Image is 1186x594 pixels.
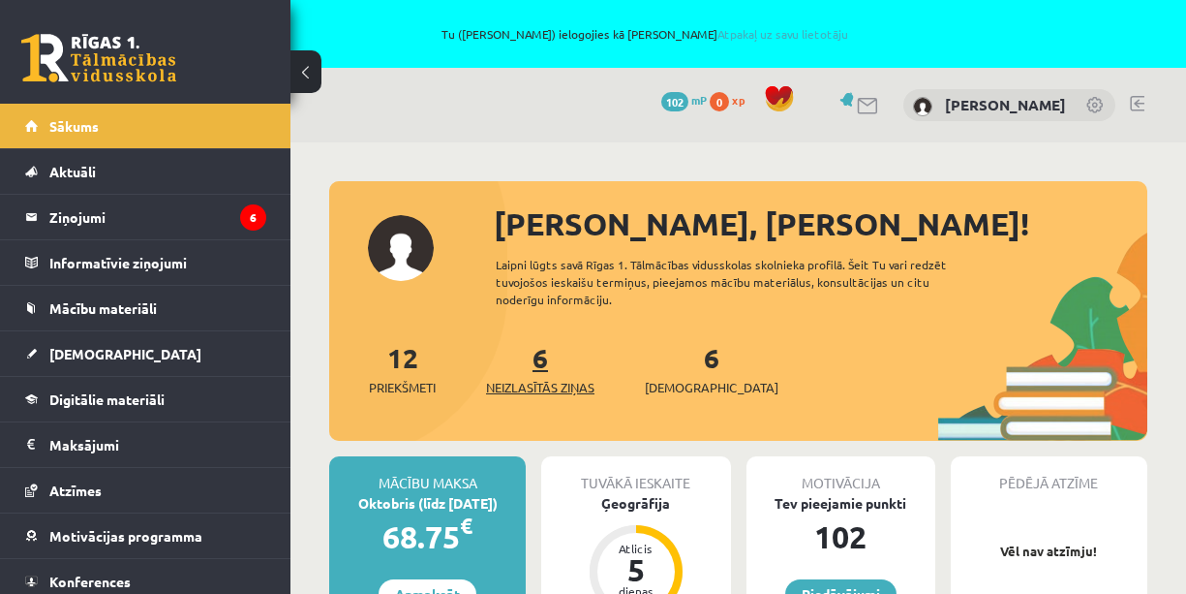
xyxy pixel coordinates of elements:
[645,378,778,397] span: [DEMOGRAPHIC_DATA]
[49,117,99,135] span: Sākums
[25,514,266,558] a: Motivācijas programma
[25,104,266,148] a: Sākums
[645,340,778,397] a: 6[DEMOGRAPHIC_DATA]
[607,554,665,585] div: 5
[732,92,745,108] span: xp
[710,92,754,108] a: 0 xp
[746,514,935,560] div: 102
[951,456,1147,493] div: Pēdējā atzīme
[223,28,1068,40] span: Tu ([PERSON_NAME]) ielogojies kā [PERSON_NAME]
[49,299,157,317] span: Mācību materiāli
[329,514,526,560] div: 68.75
[369,378,436,397] span: Priekšmeti
[460,512,472,540] span: €
[329,456,526,493] div: Mācību maksa
[49,345,201,362] span: [DEMOGRAPHIC_DATA]
[486,340,594,397] a: 6Neizlasītās ziņas
[945,95,1066,114] a: [PERSON_NAME]
[541,456,730,493] div: Tuvākā ieskaite
[746,456,935,493] div: Motivācija
[717,26,848,42] a: Atpakaļ uz savu lietotāju
[25,195,266,239] a: Ziņojumi6
[746,493,935,514] div: Tev pieejamie punkti
[329,493,526,514] div: Oktobris (līdz [DATE])
[49,482,102,499] span: Atzīmes
[496,256,987,308] div: Laipni lūgts savā Rīgas 1. Tālmācības vidusskolas skolnieka profilā. Šeit Tu vari redzēt tuvojošo...
[25,331,266,376] a: [DEMOGRAPHIC_DATA]
[49,163,96,180] span: Aktuāli
[541,493,730,514] div: Ģeogrāfija
[25,286,266,330] a: Mācību materiāli
[607,543,665,554] div: Atlicis
[913,97,932,116] img: Tomass Reinis Dālderis
[49,240,266,285] legend: Informatīvie ziņojumi
[49,527,202,545] span: Motivācijas programma
[661,92,688,111] span: 102
[240,204,266,231] i: 6
[25,240,266,285] a: Informatīvie ziņojumi
[49,391,165,408] span: Digitālie materiāli
[25,422,266,467] a: Maksājumi
[49,573,131,590] span: Konferences
[25,149,266,194] a: Aktuāli
[25,468,266,513] a: Atzīmes
[691,92,707,108] span: mP
[661,92,707,108] a: 102 mP
[494,201,1147,247] div: [PERSON_NAME], [PERSON_NAME]!
[960,542,1138,561] p: Vēl nav atzīmju!
[49,195,266,239] legend: Ziņojumi
[25,377,266,422] a: Digitālie materiāli
[710,92,729,111] span: 0
[49,422,266,467] legend: Maksājumi
[369,340,436,397] a: 12Priekšmeti
[486,378,594,397] span: Neizlasītās ziņas
[21,34,176,82] a: Rīgas 1. Tālmācības vidusskola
